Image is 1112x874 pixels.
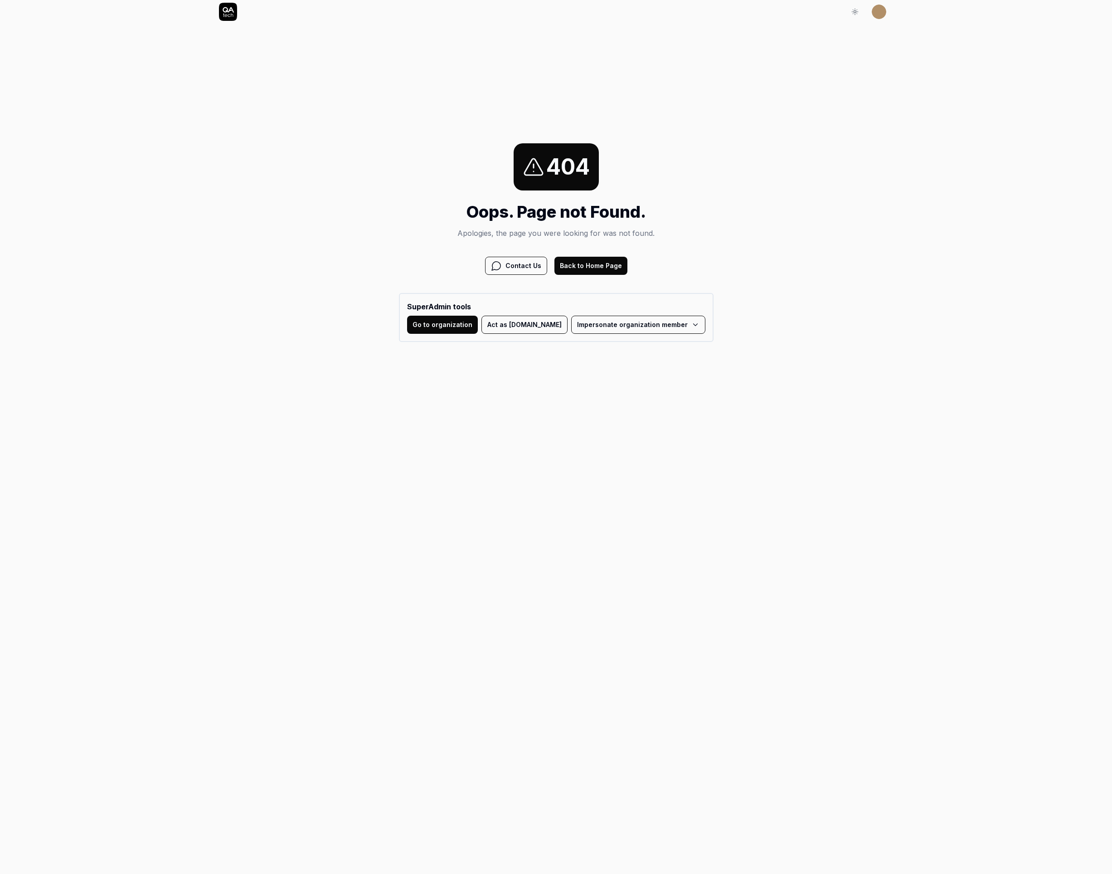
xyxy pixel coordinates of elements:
button: Back to Home Page [554,257,627,275]
h1: Oops. Page not Found. [399,200,714,224]
button: Impersonate organization member [571,316,705,334]
p: Apologies, the page you were looking for was not found. [399,228,714,239]
span: 404 [546,151,590,183]
button: Go to organization [407,316,478,334]
button: Contact Us [485,257,547,275]
button: Act as [DOMAIN_NAME] [481,316,568,334]
b: SuperAdmin tools [407,301,705,312]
